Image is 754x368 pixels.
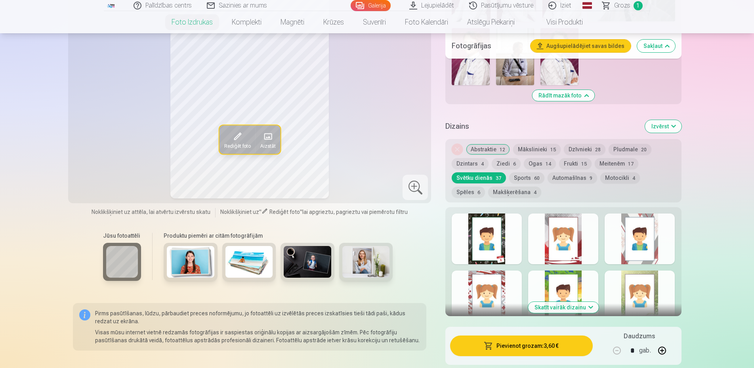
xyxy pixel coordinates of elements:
button: Sakļaut [637,40,675,52]
button: Makšķerēšana4 [488,187,541,198]
span: 4 [632,175,635,181]
span: 28 [595,147,601,153]
span: 1 [634,1,643,10]
button: Pludmale20 [609,144,651,155]
span: " [300,209,302,215]
span: 17 [628,161,634,167]
button: Pievienot grozam:3,60 € [450,336,592,356]
a: Komplekti [222,11,271,33]
span: Grozs [614,1,630,10]
button: Abstraktie12 [466,144,510,155]
button: Aizstāt [255,126,280,154]
button: Izvērst [645,120,681,133]
span: 4 [481,161,484,167]
button: Dzīvnieki28 [564,144,605,155]
button: Motocikli4 [600,172,640,183]
span: " [259,209,262,215]
img: /fa1 [107,3,116,8]
span: Noklikšķiniet uz attēla, lai atvērtu izvērstu skatu [92,208,210,216]
p: Pirms pasūtīšanas, lūdzu, pārbaudiet preces noformējumu, jo fotoattēli uz izvēlētās preces izskat... [95,310,420,326]
button: Spēles6 [452,187,485,198]
span: 37 [496,175,501,181]
span: Rediģēt foto [269,209,300,215]
button: Mākslinieki15 [513,144,561,155]
span: 12 [500,147,505,153]
button: Dzintars4 [452,158,489,169]
h6: Produktu piemēri ar citām fotogrāfijām [160,232,396,240]
a: Magnēti [271,11,314,33]
button: Skatīt vairāk dizainu [528,302,599,313]
a: Atslēgu piekariņi [458,11,524,33]
span: 4 [534,190,536,195]
p: Visas mūsu internet vietnē redzamās fotogrāfijas ir saspiestas oriģinālu kopijas ar aizsargājošām... [95,329,420,345]
span: 6 [477,190,480,195]
button: Meitenēm17 [595,158,638,169]
button: Ziedi6 [492,158,521,169]
div: gab. [639,341,651,360]
a: Foto izdrukas [162,11,222,33]
h5: Daudzums [624,332,655,341]
span: Aizstāt [260,143,275,149]
button: Svētku dienās37 [452,172,506,183]
a: Foto kalendāri [395,11,458,33]
h5: Fotogrāfijas [452,40,524,51]
span: 15 [581,161,587,167]
button: Automašīnas9 [548,172,597,183]
button: Rediģēt foto [219,126,255,154]
span: 6 [513,161,516,167]
a: Krūzes [314,11,353,33]
button: Augšupielādējiet savas bildes [531,40,631,52]
h6: Jūsu fotoattēli [103,232,141,240]
button: Frukti15 [559,158,592,169]
span: lai apgrieztu, pagrieztu vai piemērotu filtru [302,209,408,215]
span: 20 [641,147,647,153]
h5: Dizains [445,121,638,132]
button: Rādīt mazāk foto [532,90,594,101]
span: 60 [534,175,540,181]
span: Noklikšķiniet uz [220,209,259,215]
span: 14 [546,161,551,167]
span: 9 [590,175,592,181]
a: Visi produkti [524,11,592,33]
a: Suvenīri [353,11,395,33]
button: Ogas14 [524,158,556,169]
button: Sports60 [509,172,544,183]
span: 15 [550,147,556,153]
span: Rediģēt foto [224,143,250,149]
